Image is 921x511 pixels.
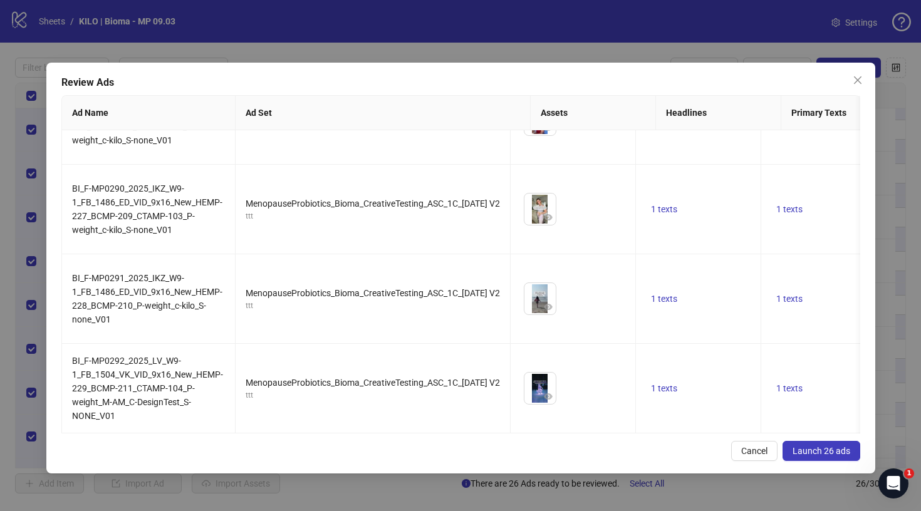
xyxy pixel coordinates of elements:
[848,70,868,90] button: Close
[62,96,236,130] th: Ad Name
[878,468,908,498] iframe: Intercom live chat
[541,210,556,225] button: Preview
[544,213,553,222] span: eye
[72,356,223,421] span: BI_F-MP0292_2025_LV_W9-1_FB_1504_VK_VID_9x16_New_HEMP-229_BCMP-211_CTAMP-104_P-weight_M-AM_C-Desi...
[246,390,500,401] div: ttt
[524,194,556,225] img: Asset 1
[246,197,500,210] div: MenopauseProbiotics_Bioma_CreativeTesting_ASC_1C_[DATE] V2
[246,376,500,390] div: MenopauseProbiotics_Bioma_CreativeTesting_ASC_1C_[DATE] V2
[544,392,553,401] span: eye
[246,210,500,222] div: ttt
[776,294,803,304] span: 1 texts
[531,96,656,130] th: Assets
[646,202,682,217] button: 1 texts
[236,96,531,130] th: Ad Set
[904,468,914,478] span: 1
[771,202,808,217] button: 1 texts
[72,183,222,235] span: BI_F-MP0290_2025_IKZ_W9-1_FB_1486_ED_VID_9x16_New_HEMP-227_BCMP-209_CTAMP-103_P-weight_c-kilo_S-n...
[646,291,682,306] button: 1 texts
[246,286,500,300] div: MenopauseProbiotics_Bioma_CreativeTesting_ASC_1C_[DATE] V2
[656,96,781,130] th: Headlines
[651,204,677,214] span: 1 texts
[651,383,677,393] span: 1 texts
[771,381,808,396] button: 1 texts
[246,300,500,312] div: ttt
[524,373,556,404] img: Asset 1
[72,273,222,324] span: BI_F-MP0291_2025_IKZ_W9-1_FB_1486_ED_VID_9x16_New_HEMP-228_BCMP-210_P-weight_c-kilo_S-none_V01
[741,446,767,456] span: Cancel
[544,302,553,311] span: eye
[793,446,850,456] span: Launch 26 ads
[776,204,803,214] span: 1 texts
[541,299,556,314] button: Preview
[541,389,556,404] button: Preview
[771,291,808,306] button: 1 texts
[776,383,803,393] span: 1 texts
[731,441,778,461] button: Cancel
[783,441,860,461] button: Launch 26 ads
[646,381,682,396] button: 1 texts
[524,283,556,314] img: Asset 1
[651,294,677,304] span: 1 texts
[853,75,863,85] span: close
[61,75,860,90] div: Review Ads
